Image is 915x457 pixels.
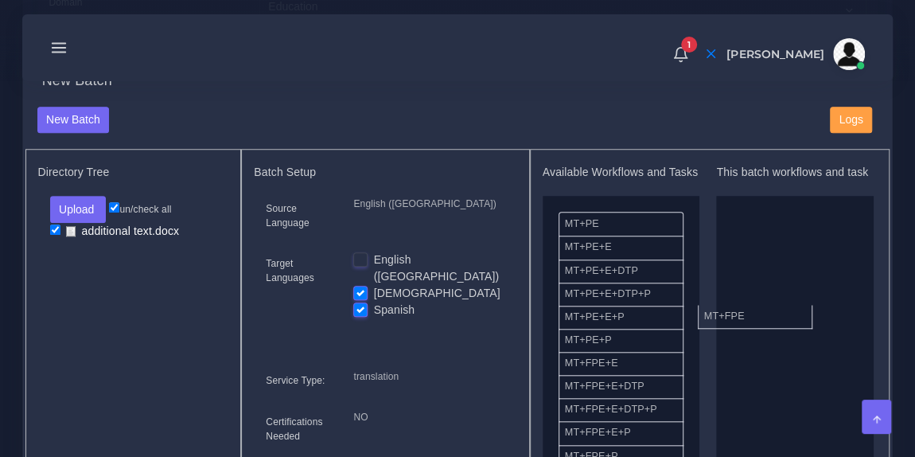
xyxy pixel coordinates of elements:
[559,283,684,307] li: MT+PE+E+DTP+P
[698,305,812,329] li: MT+FPE
[559,212,684,236] li: MT+PE
[109,202,171,217] label: un/check all
[833,38,865,70] img: avatar
[559,352,684,376] li: MT+FPE+E
[830,107,872,134] button: Logs
[374,252,505,285] label: English ([GEOGRAPHIC_DATA])
[266,201,329,230] label: Source Language
[266,373,325,388] label: Service Type:
[543,166,700,179] h5: Available Workflows and Tasks
[266,256,329,285] label: Target Languages
[254,166,516,179] h5: Batch Setup
[353,196,504,213] p: English ([GEOGRAPHIC_DATA])
[266,415,329,443] label: Certifications Needed
[559,329,684,353] li: MT+PE+P
[559,236,684,260] li: MT+PE+E
[37,107,110,134] button: New Batch
[353,369,504,385] p: translation
[716,166,874,179] h5: This batch workflows and task
[37,112,110,125] a: New Batch
[353,409,504,426] p: NO
[718,38,870,70] a: [PERSON_NAME]avatar
[726,49,824,60] span: [PERSON_NAME]
[60,223,185,238] a: additional text.docx
[839,113,862,126] span: Logs
[374,302,415,318] label: Spanish
[559,398,684,422] li: MT+FPE+E+DTP+P
[374,285,500,302] label: [DEMOGRAPHIC_DATA]
[559,421,684,445] li: MT+FPE+E+P
[559,306,684,330] li: MT+PE+E+P
[38,166,229,179] h5: Directory Tree
[109,202,119,213] input: un/check all
[50,196,107,223] button: Upload
[681,37,697,53] span: 1
[667,45,695,63] a: 1
[559,375,684,399] li: MT+FPE+E+DTP
[559,260,684,283] li: MT+PE+E+DTP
